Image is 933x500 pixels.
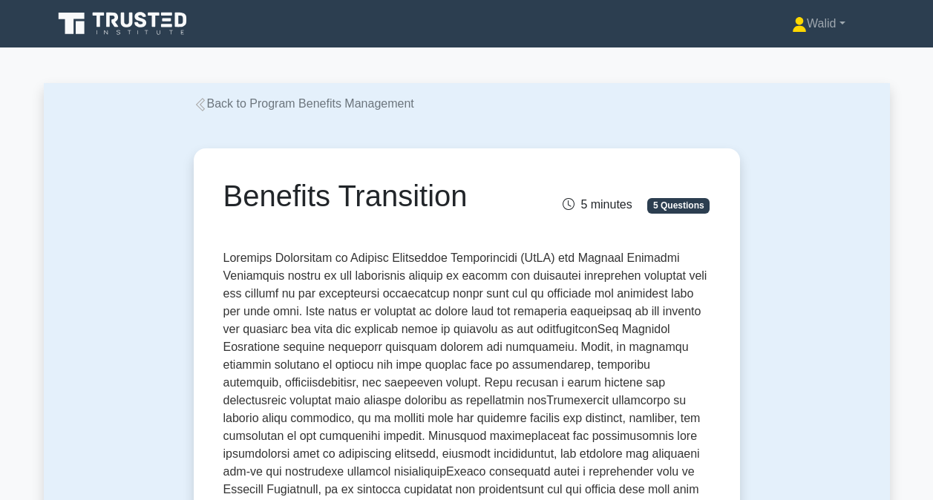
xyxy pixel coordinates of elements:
[223,178,542,214] h1: Benefits Transition
[563,198,632,211] span: 5 minutes
[194,97,414,110] a: Back to Program Benefits Management
[756,9,881,39] a: Walid
[647,198,710,213] span: 5 Questions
